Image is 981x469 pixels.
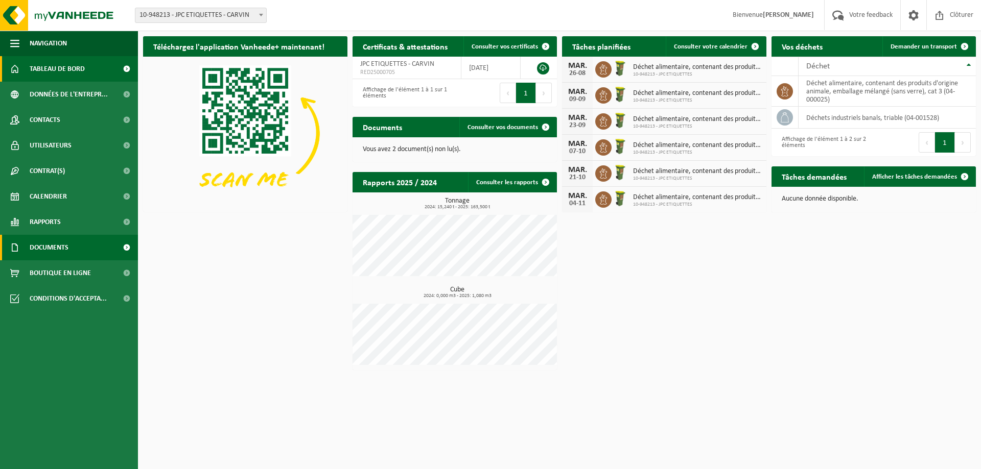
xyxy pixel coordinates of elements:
[353,36,458,56] h2: Certificats & attestations
[772,36,833,56] h2: Vos déchets
[463,36,556,57] a: Consulter vos certificats
[567,114,588,122] div: MAR.
[562,36,641,56] h2: Tâches planifiées
[612,138,629,155] img: WB-0060-HPE-GN-50
[30,158,65,184] span: Contrat(s)
[612,112,629,129] img: WB-0060-HPE-GN-50
[459,117,556,137] a: Consulter vos documents
[633,167,761,176] span: Déchet alimentaire, contenant des produits d'origine animale, emballage mélangé ...
[143,57,347,210] img: Download de VHEPlus App
[30,107,60,133] span: Contacts
[612,190,629,207] img: WB-0060-HPE-GN-50
[135,8,267,23] span: 10-948213 - JPC ETIQUETTES - CARVIN
[30,209,61,235] span: Rapports
[633,63,761,71] span: Déchet alimentaire, contenant des produits d'origine animale, emballage mélangé ...
[30,56,85,82] span: Tableau de bord
[30,82,108,107] span: Données de l'entrepr...
[358,286,557,299] h3: Cube
[30,235,68,260] span: Documents
[567,122,588,129] div: 23-09
[468,124,538,131] span: Consulter vos documents
[955,132,971,153] button: Next
[633,141,761,150] span: Déchet alimentaire, contenant des produits d'origine animale, emballage mélangé ...
[666,36,765,57] a: Consulter votre calendrier
[567,192,588,200] div: MAR.
[612,60,629,77] img: WB-0060-HPE-GN-50
[633,97,761,104] span: 10-948213 - JPC ETIQUETTES
[799,107,976,129] td: déchets industriels banals, triable (04-001528)
[772,166,857,186] h2: Tâches demandées
[633,176,761,182] span: 10-948213 - JPC ETIQUETTES
[363,146,547,153] p: Vous avez 2 document(s) non lu(s).
[567,174,588,181] div: 21-10
[633,71,761,78] span: 10-948213 - JPC ETIQUETTES
[468,172,556,192] a: Consulter les rapports
[30,184,67,209] span: Calendrier
[30,286,107,311] span: Conditions d'accepta...
[567,88,588,96] div: MAR.
[567,148,588,155] div: 07-10
[30,133,72,158] span: Utilisateurs
[353,117,412,137] h2: Documents
[633,150,761,156] span: 10-948213 - JPC ETIQUETTES
[516,83,536,103] button: 1
[674,43,748,50] span: Consulter votre calendrier
[360,68,453,77] span: RED25000705
[358,293,557,299] span: 2024: 0,000 m3 - 2025: 1,080 m3
[633,89,761,97] span: Déchet alimentaire, contenant des produits d'origine animale, emballage mélangé ...
[358,82,450,104] div: Affichage de l'élément 1 à 1 sur 1 éléments
[612,86,629,103] img: WB-0060-HPE-GN-50
[891,43,957,50] span: Demander un transport
[882,36,975,57] a: Demander un transport
[358,205,557,210] span: 2024: 15,240 t - 2025: 163,500 t
[472,43,538,50] span: Consulter vos certificats
[633,124,761,130] span: 10-948213 - JPC ETIQUETTES
[360,60,434,68] span: JPC ETIQUETTES - CARVIN
[864,166,975,187] a: Afficher les tâches demandées
[567,200,588,207] div: 04-11
[919,132,935,153] button: Previous
[567,166,588,174] div: MAR.
[806,62,830,70] span: Déchet
[567,70,588,77] div: 26-08
[612,164,629,181] img: WB-0060-HPE-GN-50
[872,174,957,180] span: Afficher les tâches demandées
[782,195,966,203] p: Aucune donnée disponible.
[135,8,266,22] span: 10-948213 - JPC ETIQUETTES - CARVIN
[935,132,955,153] button: 1
[30,260,91,286] span: Boutique en ligne
[353,172,447,192] h2: Rapports 2025 / 2024
[500,83,516,103] button: Previous
[536,83,552,103] button: Next
[633,115,761,124] span: Déchet alimentaire, contenant des produits d'origine animale, emballage mélangé ...
[763,11,814,19] strong: [PERSON_NAME]
[143,36,335,56] h2: Téléchargez l'application Vanheede+ maintenant!
[777,131,869,154] div: Affichage de l'élément 1 à 2 sur 2 éléments
[461,57,521,79] td: [DATE]
[30,31,67,56] span: Navigation
[567,62,588,70] div: MAR.
[358,198,557,210] h3: Tonnage
[799,76,976,107] td: déchet alimentaire, contenant des produits d'origine animale, emballage mélangé (sans verre), cat...
[633,193,761,202] span: Déchet alimentaire, contenant des produits d'origine animale, emballage mélangé ...
[633,202,761,208] span: 10-948213 - JPC ETIQUETTES
[567,140,588,148] div: MAR.
[567,96,588,103] div: 09-09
